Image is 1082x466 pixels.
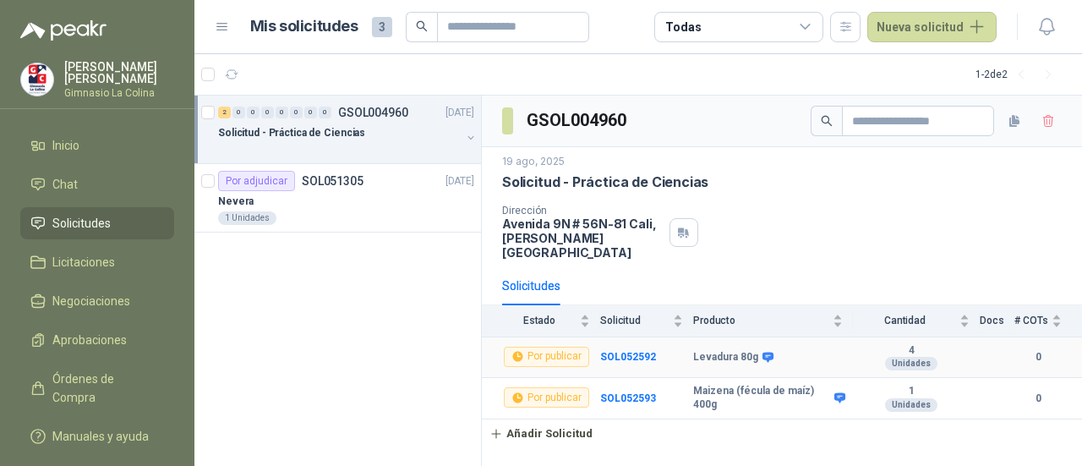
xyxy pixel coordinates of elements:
[218,211,276,225] div: 1 Unidades
[867,12,997,42] button: Nueva solicitud
[250,14,358,39] h1: Mis solicitudes
[218,102,478,156] a: 2 0 0 0 0 0 0 0 GSOL004960[DATE] Solicitud - Práctica de Ciencias
[304,107,317,118] div: 0
[504,347,589,367] div: Por publicar
[980,305,1014,337] th: Docs
[64,61,174,85] p: [PERSON_NAME] [PERSON_NAME]
[261,107,274,118] div: 0
[52,253,115,271] span: Licitaciones
[502,277,560,295] div: Solicitudes
[52,370,158,407] span: Órdenes de Compra
[693,385,830,411] b: Maizena (fécula de maíz) 400g
[218,107,231,118] div: 2
[20,363,174,414] a: Órdenes de Compra
[247,107,260,118] div: 0
[693,315,829,326] span: Producto
[853,315,956,326] span: Cantidad
[52,427,149,446] span: Manuales y ayuda
[1014,391,1062,407] b: 0
[232,107,245,118] div: 0
[821,115,833,127] span: search
[338,107,408,118] p: GSOL004960
[302,175,363,187] p: SOL051305
[885,357,937,370] div: Unidades
[20,246,174,278] a: Licitaciones
[416,20,428,32] span: search
[52,175,78,194] span: Chat
[693,305,853,337] th: Producto
[600,315,669,326] span: Solicitud
[600,351,656,363] a: SOL052592
[1014,315,1048,326] span: # COTs
[502,154,565,170] p: 19 ago, 2025
[52,331,127,349] span: Aprobaciones
[20,324,174,356] a: Aprobaciones
[482,305,600,337] th: Estado
[853,344,970,358] b: 4
[52,292,130,310] span: Negociaciones
[853,305,980,337] th: Cantidad
[20,168,174,200] a: Chat
[502,173,708,191] p: Solicitud - Práctica de Ciencias
[693,351,758,365] b: Levadura 80g
[975,61,1062,88] div: 1 - 2 de 2
[218,194,254,210] p: Nevera
[482,419,1082,448] a: Añadir Solicitud
[1014,305,1082,337] th: # COTs
[64,88,174,98] p: Gimnasio La Colina
[276,107,288,118] div: 0
[21,63,53,96] img: Company Logo
[20,420,174,452] a: Manuales y ayuda
[1014,349,1062,365] b: 0
[20,129,174,162] a: Inicio
[504,387,589,408] div: Por publicar
[502,217,663,260] p: Avenida 9N # 56N-81 Cali , [PERSON_NAME][GEOGRAPHIC_DATA]
[665,18,701,36] div: Todas
[20,207,174,239] a: Solicitudes
[218,125,365,141] p: Solicitud - Práctica de Ciencias
[502,205,663,217] p: Dirección
[502,315,577,326] span: Estado
[20,20,107,41] img: Logo peakr
[52,136,79,155] span: Inicio
[853,385,970,398] b: 1
[290,107,303,118] div: 0
[445,173,474,189] p: [DATE]
[445,105,474,121] p: [DATE]
[482,419,600,448] button: Añadir Solicitud
[527,107,629,134] h3: GSOL004960
[885,398,937,412] div: Unidades
[194,164,481,233] a: Por adjudicarSOL051305[DATE] Nevera1 Unidades
[218,171,295,191] div: Por adjudicar
[600,392,656,404] a: SOL052593
[52,214,111,233] span: Solicitudes
[20,285,174,317] a: Negociaciones
[319,107,331,118] div: 0
[600,305,693,337] th: Solicitud
[372,17,392,37] span: 3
